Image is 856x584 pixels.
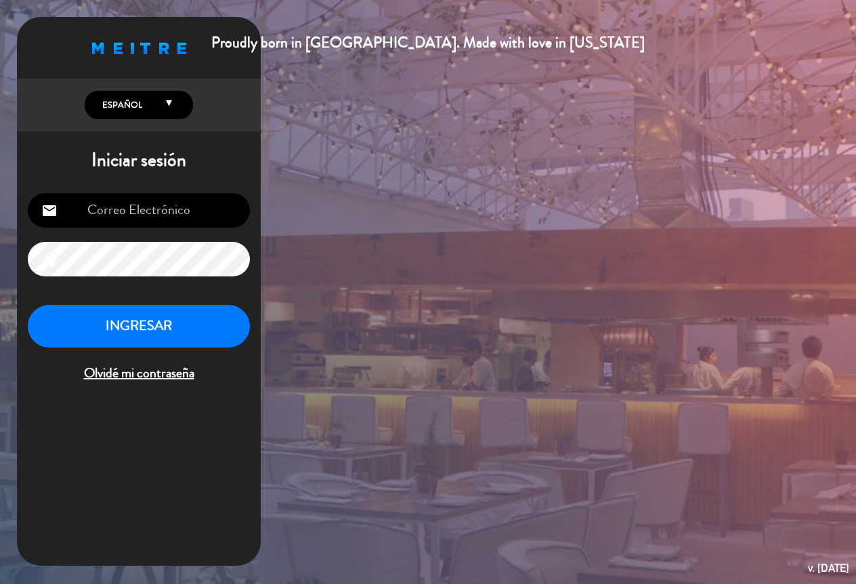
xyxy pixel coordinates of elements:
button: INGRESAR [28,305,250,348]
div: v. [DATE] [808,559,849,577]
span: Olvidé mi contraseña [28,362,250,385]
i: lock [41,251,58,268]
input: Correo Electrónico [28,193,250,228]
i: email [41,203,58,219]
h1: Iniciar sesión [17,149,261,172]
span: Español [99,98,142,112]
